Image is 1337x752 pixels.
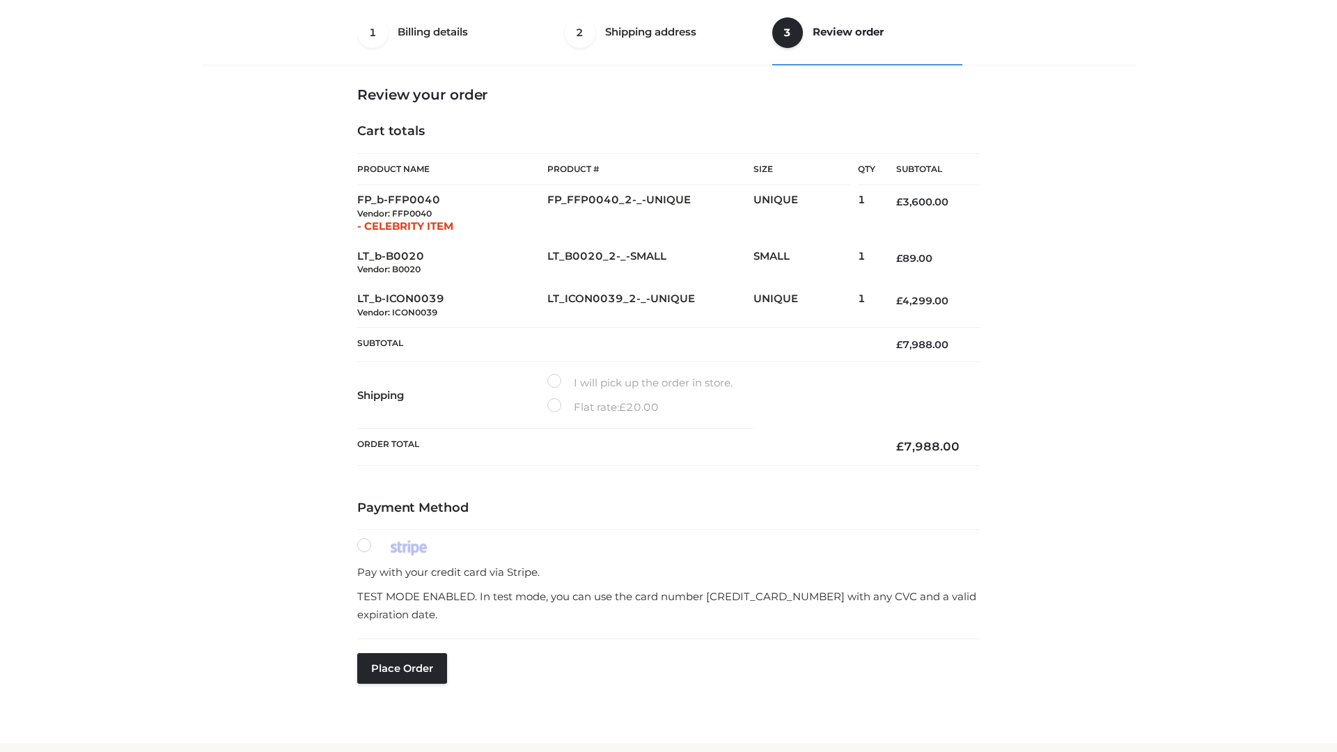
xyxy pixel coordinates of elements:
[357,264,421,274] small: Vendor: B0020
[858,153,875,185] th: Qty
[357,185,547,242] td: FP_b-FFP0040
[357,219,453,233] span: - CELEBRITY ITEM
[547,185,753,242] td: FP_FFP0040_2-_-UNIQUE
[357,242,547,285] td: LT_b-B0020
[357,208,432,219] small: Vendor: FFP0040
[357,86,980,103] h3: Review your order
[896,252,932,265] bdi: 89.00
[896,196,902,208] span: £
[357,153,547,185] th: Product Name
[619,400,659,414] bdi: 20.00
[858,185,875,242] td: 1
[357,428,875,465] th: Order Total
[357,361,547,428] th: Shipping
[547,398,659,416] label: Flat rate:
[753,185,858,242] td: UNIQUE
[357,284,547,327] td: LT_b-ICON0039
[753,154,851,185] th: Size
[547,374,733,392] label: I will pick up the order in store.
[357,563,980,581] p: Pay with your credit card via Stripe.
[547,284,753,327] td: LT_ICON0039_2-_-UNIQUE
[619,400,626,414] span: £
[896,439,960,453] bdi: 7,988.00
[753,242,858,285] td: SMALL
[896,252,902,265] span: £
[896,338,902,351] span: £
[896,439,904,453] span: £
[896,295,948,307] bdi: 4,299.00
[753,284,858,327] td: UNIQUE
[357,501,980,516] h4: Payment Method
[357,653,447,684] button: Place order
[357,124,980,139] h4: Cart totals
[357,588,980,623] p: TEST MODE ENABLED. In test mode, you can use the card number [CREDIT_CARD_NUMBER] with any CVC an...
[858,242,875,285] td: 1
[357,327,875,361] th: Subtotal
[547,153,753,185] th: Product #
[896,196,948,208] bdi: 3,600.00
[858,284,875,327] td: 1
[875,154,980,185] th: Subtotal
[357,307,437,318] small: Vendor: ICON0039
[896,295,902,307] span: £
[547,242,753,285] td: LT_B0020_2-_-SMALL
[896,338,948,351] bdi: 7,988.00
